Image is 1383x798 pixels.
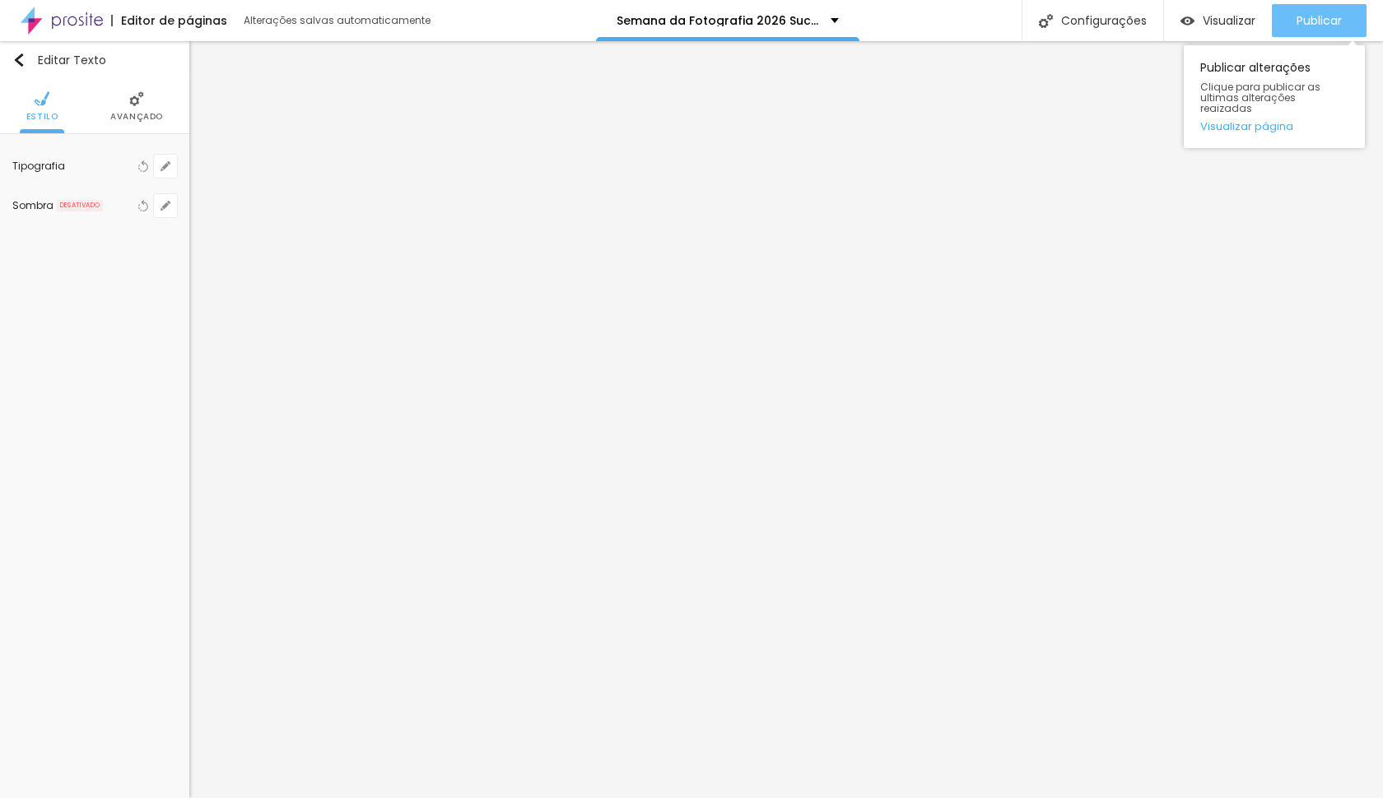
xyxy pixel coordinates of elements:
[1039,14,1053,28] img: Icone
[26,113,58,121] span: Estilo
[1164,4,1272,37] button: Visualizar
[1203,14,1255,27] span: Visualizar
[1200,81,1348,114] span: Clique para publicar as ultimas alterações reaizadas
[12,201,54,211] div: Sombra
[12,53,26,67] img: Icone
[1297,14,1342,27] span: Publicar
[110,113,163,121] span: Avançado
[12,53,106,67] div: Editar Texto
[1272,4,1367,37] button: Publicar
[1184,45,1365,148] div: Publicar alterações
[617,15,818,26] p: Semana da Fotografia 2026 Sucesso
[12,161,134,171] div: Tipografia
[35,91,49,106] img: Icone
[244,16,433,26] div: Alterações salvas automaticamente
[57,200,103,211] span: DESATIVADO
[189,41,1383,798] iframe: Editor
[1180,14,1194,28] img: view-1.svg
[1200,121,1348,132] a: Visualizar página
[129,91,144,106] img: Icone
[111,15,227,26] div: Editor de páginas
